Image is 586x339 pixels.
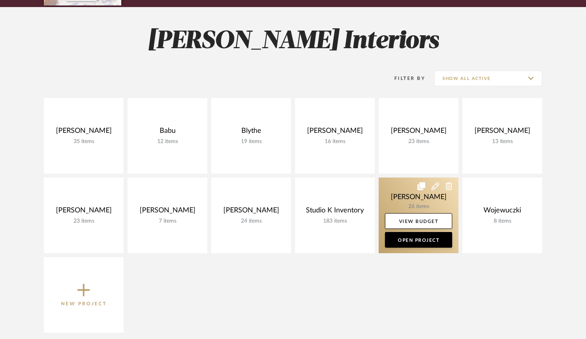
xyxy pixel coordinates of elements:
div: 13 items [469,138,536,145]
div: [PERSON_NAME] [218,206,285,218]
div: 8 items [469,218,536,225]
a: View Budget [385,213,452,229]
p: New Project [61,300,107,308]
div: 183 items [301,218,368,225]
div: 19 items [218,138,285,145]
div: 16 items [301,138,368,145]
div: Babu [134,127,201,138]
div: 23 items [385,138,452,145]
div: [PERSON_NAME] [50,127,117,138]
a: Open Project [385,232,452,248]
div: Wojewuczki [469,206,536,218]
div: Blythe [218,127,285,138]
div: Filter By [384,74,425,82]
div: 24 items [218,218,285,225]
div: 12 items [134,138,201,145]
div: 35 items [50,138,117,145]
div: [PERSON_NAME] [301,127,368,138]
h2: [PERSON_NAME] Interiors [11,27,575,56]
div: [PERSON_NAME] [50,206,117,218]
div: 23 items [50,218,117,225]
button: New Project [44,257,124,333]
div: Studio K Inventory [301,206,368,218]
div: [PERSON_NAME] [134,206,201,218]
div: [PERSON_NAME] [469,127,536,138]
div: [PERSON_NAME] [385,127,452,138]
div: 7 items [134,218,201,225]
